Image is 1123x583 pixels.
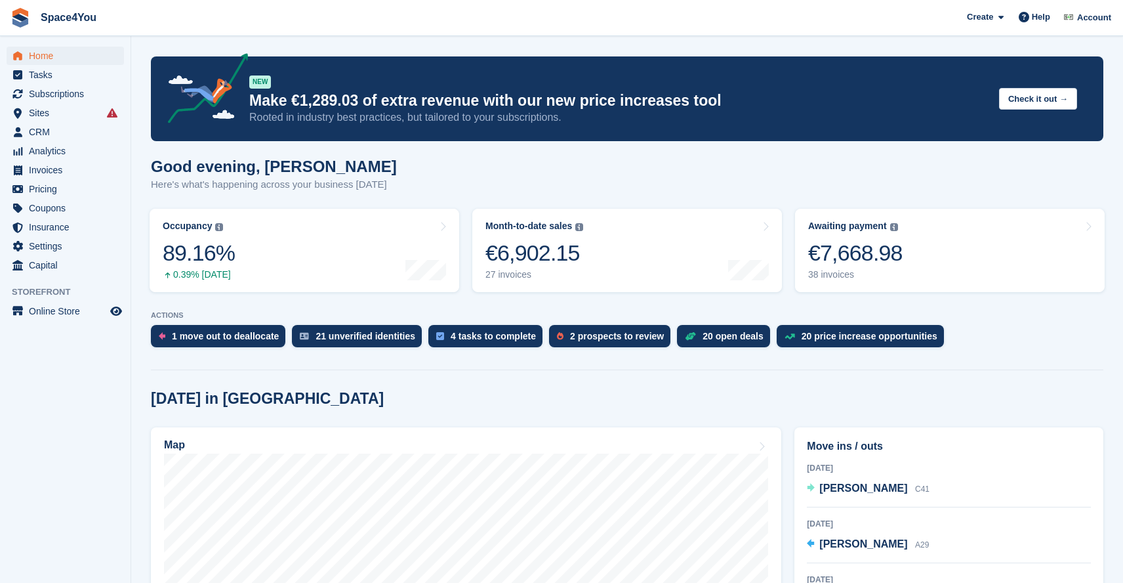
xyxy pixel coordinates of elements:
[29,47,108,65] span: Home
[7,104,124,122] a: menu
[35,7,102,28] a: Space4You
[1032,11,1050,24] span: Help
[677,325,777,354] a: 20 open deals
[249,110,989,125] p: Rooted in industry best practices, but tailored to your subscriptions.
[29,199,108,217] span: Coupons
[807,462,1091,474] div: [DATE]
[703,331,764,341] div: 20 open deals
[451,331,536,341] div: 4 tasks to complete
[549,325,677,354] a: 2 prospects to review
[29,256,108,274] span: Capital
[164,439,185,451] h2: Map
[808,240,903,267] div: €7,668.98
[29,123,108,141] span: CRM
[29,237,108,255] span: Settings
[157,53,249,128] img: price-adjustments-announcement-icon-8257ccfd72463d97f412b2fc003d46551f7dbcb40ab6d574587a9cd5c0d94...
[151,158,397,175] h1: Good evening, [PERSON_NAME]
[172,331,279,341] div: 1 move out to deallocate
[29,180,108,198] span: Pricing
[249,76,271,89] div: NEW
[472,209,782,292] a: Month-to-date sales €6,902.15 27 invoices
[151,325,292,354] a: 1 move out to deallocate
[107,108,117,118] i: Smart entry sync failures have occurred
[10,8,30,28] img: stora-icon-8386f47178a22dfd0bd8f6a31ec36ba5ce8667c1dd55bd0f319d3a0aa187defe.svg
[485,221,572,232] div: Month-to-date sales
[29,66,108,84] span: Tasks
[29,142,108,160] span: Analytics
[29,104,108,122] span: Sites
[7,123,124,141] a: menu
[29,302,108,320] span: Online Store
[915,485,929,494] span: C41
[300,332,309,340] img: verify_identity-adf6edd0f0f0b5bbfe63781bf79b02c33cf7c696d77639b501bdc392416b5a36.svg
[967,11,993,24] span: Create
[12,286,131,299] span: Storefront
[485,269,583,280] div: 27 invoices
[163,240,235,267] div: 89.16%
[685,332,696,341] img: deal-1b604bf984904fb50ccaf53a9ad4b4a5d6e5aea283cecdc64d6e3604feb123c2.svg
[819,483,907,494] span: [PERSON_NAME]
[150,209,459,292] a: Occupancy 89.16% 0.39% [DATE]
[316,331,415,341] div: 21 unverified identities
[1077,11,1111,24] span: Account
[807,536,929,553] a: [PERSON_NAME] A29
[292,325,428,354] a: 21 unverified identities
[436,332,444,340] img: task-75834270c22a3079a89374b754ae025e5fb1db73e45f91037f5363f120a921f8.svg
[7,256,124,274] a: menu
[215,223,223,231] img: icon-info-grey-7440780725fd019a000dd9b08b2336e03edf1995a4989e88bcd33f0948082b44.svg
[428,325,549,354] a: 4 tasks to complete
[29,161,108,179] span: Invoices
[7,161,124,179] a: menu
[485,240,583,267] div: €6,902.15
[807,518,1091,530] div: [DATE]
[7,199,124,217] a: menu
[29,218,108,236] span: Insurance
[151,311,1103,320] p: ACTIONS
[29,85,108,103] span: Subscriptions
[7,85,124,103] a: menu
[999,88,1077,110] button: Check it out →
[802,331,937,341] div: 20 price increase opportunities
[808,269,903,280] div: 38 invoices
[7,302,124,320] a: menu
[7,47,124,65] a: menu
[7,237,124,255] a: menu
[7,180,124,198] a: menu
[807,481,929,498] a: [PERSON_NAME] C41
[890,223,898,231] img: icon-info-grey-7440780725fd019a000dd9b08b2336e03edf1995a4989e88bcd33f0948082b44.svg
[151,390,384,408] h2: [DATE] in [GEOGRAPHIC_DATA]
[163,269,235,280] div: 0.39% [DATE]
[795,209,1105,292] a: Awaiting payment €7,668.98 38 invoices
[151,177,397,192] p: Here's what's happening across your business [DATE]
[785,334,795,339] img: price_increase_opportunities-93ffe204e8149a01c8c9dc8f82e8f89637d9d84a8eef4429ea346261dce0b2c0.svg
[249,91,989,110] p: Make €1,289.03 of extra revenue with our new price increases tool
[159,332,165,340] img: move_outs_to_deallocate_icon-f764333ba52eb49d3ac5e1228854f67142a1ed5810a6f6cc68b1a99e826820c5.svg
[163,221,212,232] div: Occupancy
[570,331,664,341] div: 2 prospects to review
[808,221,887,232] div: Awaiting payment
[7,142,124,160] a: menu
[7,218,124,236] a: menu
[7,66,124,84] a: menu
[575,223,583,231] img: icon-info-grey-7440780725fd019a000dd9b08b2336e03edf1995a4989e88bcd33f0948082b44.svg
[915,540,929,550] span: A29
[557,332,563,340] img: prospect-51fa495bee0391a8d652442698ab0144808aea92771e9ea1ae160a38d050c398.svg
[807,439,1091,454] h2: Move ins / outs
[108,303,124,319] a: Preview store
[819,538,907,550] span: [PERSON_NAME]
[1062,11,1075,24] img: Finn-Kristof Kausch
[777,325,950,354] a: 20 price increase opportunities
